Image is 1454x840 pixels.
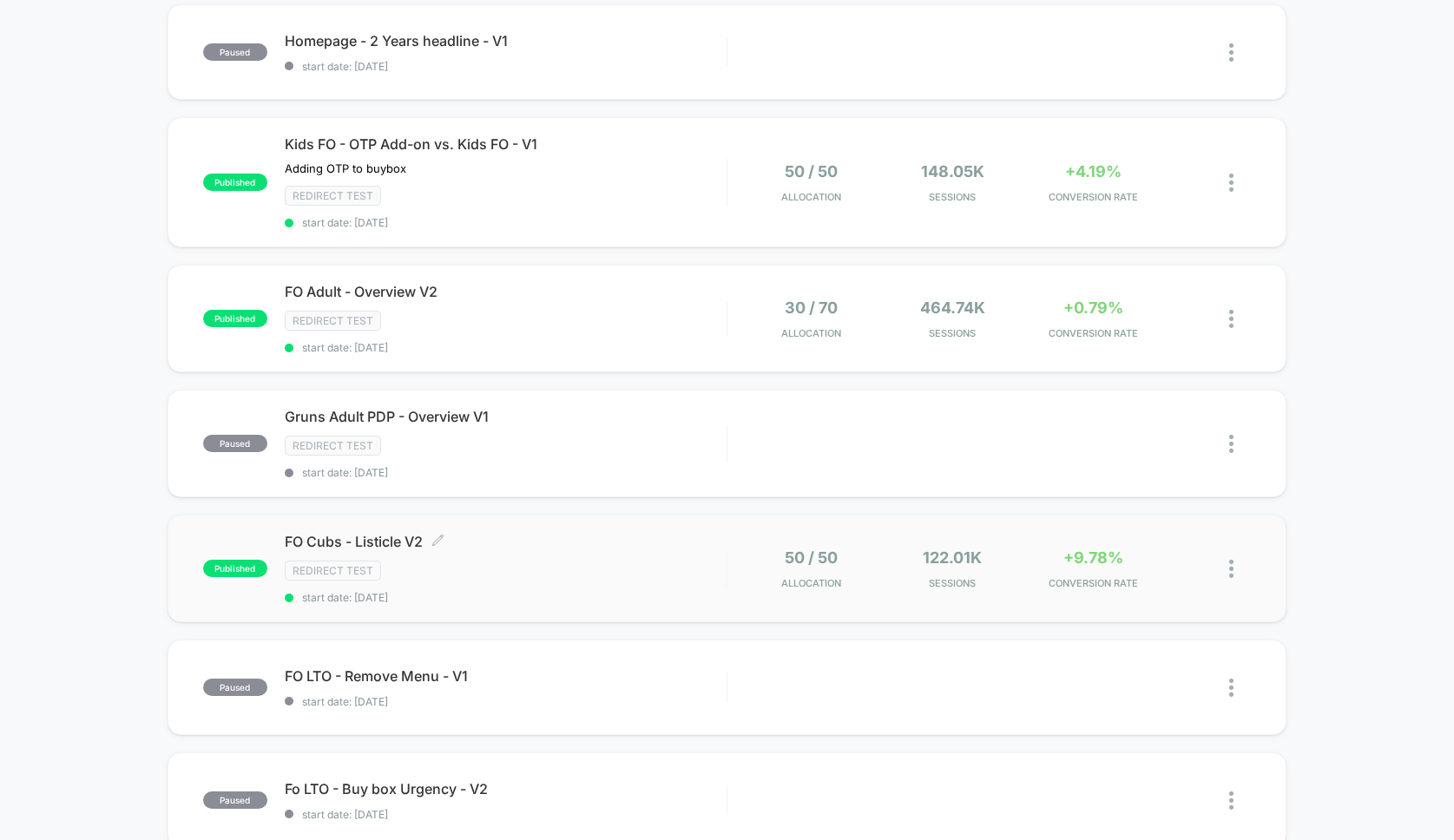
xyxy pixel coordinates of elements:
[781,191,841,203] span: Allocation
[285,32,727,49] span: Homepage - 2 Years headline - V1
[886,327,1019,339] span: Sessions
[785,162,838,180] span: 50 / 50
[1229,560,1234,578] img: close
[785,548,838,567] span: 50 / 50
[1027,577,1160,589] span: CONVERSION RATE
[285,283,727,300] span: FO Adult - Overview V2
[1229,310,1234,328] img: close
[886,191,1019,203] span: Sessions
[1063,548,1123,567] span: +9.78%
[1229,435,1234,453] img: close
[285,780,727,797] span: Fo LTO - Buy box Urgency - V2
[285,808,727,821] span: start date: [DATE]
[285,466,727,479] span: start date: [DATE]
[1229,791,1234,810] img: close
[781,577,841,589] span: Allocation
[1027,327,1160,339] span: CONVERSION RATE
[1063,299,1123,317] span: +0.79%
[203,679,267,696] span: paused
[285,533,727,550] span: FO Cubs - Listicle V2
[1229,174,1234,192] img: close
[285,667,727,685] span: FO LTO - Remove Menu - V1
[923,548,982,567] span: 122.01k
[285,436,381,456] span: Redirect Test
[285,591,727,604] span: start date: [DATE]
[1027,191,1160,203] span: CONVERSION RATE
[203,435,267,452] span: paused
[285,341,727,354] span: start date: [DATE]
[285,561,381,581] span: Redirect Test
[920,299,985,317] span: 464.74k
[1229,43,1234,62] img: close
[285,311,381,331] span: Redirect Test
[285,161,406,175] span: Adding OTP to buybox
[1229,679,1234,697] img: close
[285,216,727,229] span: start date: [DATE]
[203,310,267,327] span: published
[285,60,727,73] span: start date: [DATE]
[285,135,727,153] span: Kids FO - OTP Add-on vs. Kids FO - V1
[1065,162,1122,180] span: +4.19%
[921,162,984,180] span: 148.05k
[203,43,267,61] span: paused
[203,174,267,191] span: published
[781,327,841,339] span: Allocation
[285,186,381,206] span: Redirect Test
[886,577,1019,589] span: Sessions
[203,560,267,577] span: published
[285,408,727,425] span: Gruns Adult PDP - Overview V1
[285,695,727,708] span: start date: [DATE]
[785,299,838,317] span: 30 / 70
[203,791,267,809] span: paused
